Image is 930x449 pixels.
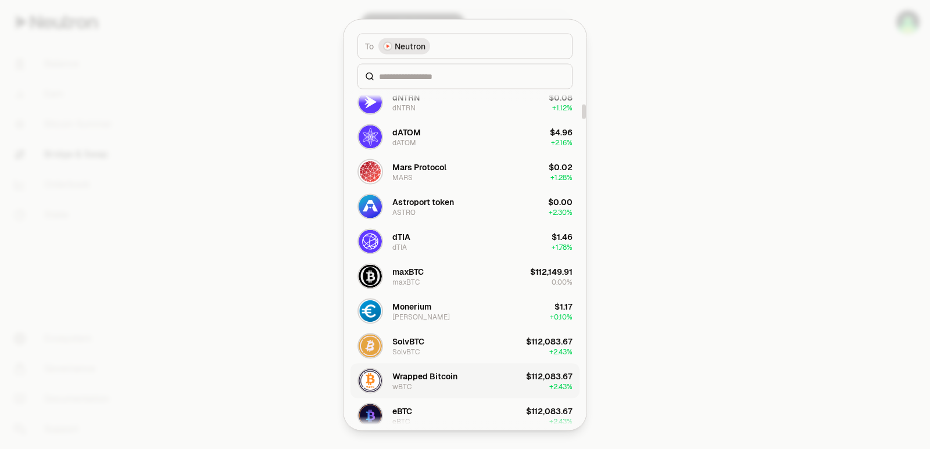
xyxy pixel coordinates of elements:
[350,154,580,189] button: MARS LogoMars ProtocolMARS$0.02+1.28%
[359,299,382,322] img: EURe Logo
[392,382,412,391] div: wBTC
[526,335,573,347] div: $112,083.67
[359,195,382,218] img: ASTRO Logo
[350,293,580,328] button: EURe LogoMonerium[PERSON_NAME]$1.17+0.10%
[392,103,416,112] div: dNTRN
[359,264,382,288] img: maxBTC Logo
[359,404,382,427] img: eBTC Logo
[350,224,580,258] button: dTIA LogodTIAdTIA$1.46+1.78%
[392,173,413,182] div: MARS
[359,369,382,392] img: wBTC Logo
[359,229,382,253] img: dTIA Logo
[350,398,580,433] button: eBTC LogoeBTCeBTC$112,083.67+2.43%
[549,91,573,103] div: $0.08
[549,416,573,426] span: + 2.43%
[365,40,374,52] span: To
[392,312,450,321] div: [PERSON_NAME]
[359,90,382,113] img: dNTRN Logo
[350,258,580,293] button: maxBTC LogomaxBTCmaxBTC$112,149.910.00%
[530,265,573,277] div: $112,149.91
[392,405,412,416] div: eBTC
[392,242,407,252] div: dTIA
[350,119,580,154] button: dATOM LogodATOMdATOM$4.96+2.16%
[550,126,573,138] div: $4.96
[392,335,424,347] div: SolvBTC
[550,173,573,182] span: + 1.28%
[526,405,573,416] div: $112,083.67
[549,161,573,173] div: $0.02
[350,328,580,363] button: SolvBTC LogoSolvBTCSolvBTC$112,083.67+2.43%
[392,196,454,207] div: Astroport token
[551,138,573,147] span: + 2.16%
[392,161,446,173] div: Mars Protocol
[392,277,420,286] div: maxBTC
[392,347,420,356] div: SolvBTC
[392,265,424,277] div: maxBTC
[550,312,573,321] span: + 0.10%
[552,242,573,252] span: + 1.78%
[552,277,573,286] span: 0.00%
[549,347,573,356] span: + 2.43%
[359,160,382,183] img: MARS Logo
[392,370,457,382] div: Wrapped Bitcoin
[552,103,573,112] span: + 1.12%
[359,334,382,357] img: SolvBTC Logo
[392,207,416,217] div: ASTRO
[357,33,573,59] button: ToNeutron LogoNeutron
[549,382,573,391] span: + 2.43%
[350,363,580,398] button: wBTC LogoWrapped BitcoinwBTC$112,083.67+2.43%
[392,416,410,426] div: eBTC
[392,138,416,147] div: dATOM
[350,189,580,224] button: ASTRO LogoAstroport tokenASTRO$0.00+2.30%
[350,84,580,119] button: dNTRN LogodNTRNdNTRN$0.08+1.12%
[395,40,425,52] span: Neutron
[392,126,421,138] div: dATOM
[552,231,573,242] div: $1.46
[392,231,410,242] div: dTIA
[548,196,573,207] div: $0.00
[359,125,382,148] img: dATOM Logo
[392,300,431,312] div: Monerium
[555,300,573,312] div: $1.17
[392,91,420,103] div: dNTRN
[384,42,391,49] img: Neutron Logo
[526,370,573,382] div: $112,083.67
[549,207,573,217] span: + 2.30%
